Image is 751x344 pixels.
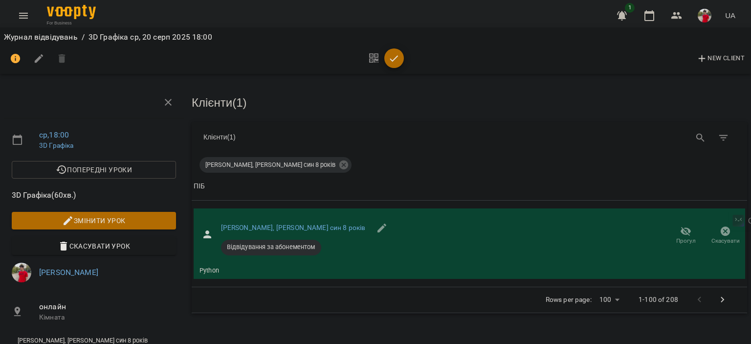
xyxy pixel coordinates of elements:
[666,222,706,250] button: Прогул
[20,240,168,252] span: Скасувати Урок
[596,293,623,307] div: 100
[711,237,740,245] span: Скасувати
[694,51,747,67] button: New Client
[221,224,366,231] a: [PERSON_NAME], [PERSON_NAME] син 8 років
[689,126,712,150] button: Search
[676,237,696,245] span: Прогул
[12,237,176,255] button: Скасувати Урок
[39,268,98,277] a: [PERSON_NAME]
[4,32,78,42] a: Журнал відвідувань
[221,243,321,252] span: Відвідування за абонементом
[39,141,73,149] a: 3D Графіка
[88,31,212,43] p: 3D Графіка ср, 20 серп 2025 18:00
[194,181,745,192] span: ПІБ
[47,5,96,19] img: Voopty Logo
[625,3,635,13] span: 1
[711,288,734,312] button: Next Page
[39,313,176,322] p: Кімната
[20,164,168,176] span: Попередні уроки
[192,96,747,109] h3: Клієнти ( 1 )
[696,53,745,65] span: New Client
[20,215,168,227] span: Змінити урок
[39,130,69,139] a: ср , 18:00
[82,31,85,43] li: /
[712,126,735,150] button: Фільтр
[203,133,462,142] div: Клієнти ( 1 )
[546,295,592,305] p: Rows per page:
[706,222,745,250] button: Скасувати
[12,212,176,229] button: Змінити урок
[194,181,205,192] div: Sort
[4,31,747,43] nav: breadcrumb
[194,266,225,275] span: Python
[721,6,739,24] button: UA
[194,181,205,192] div: ПІБ
[12,263,31,282] img: 54b6d9b4e6461886c974555cb82f3b73.jpg
[199,161,341,169] span: [PERSON_NAME], [PERSON_NAME] син 8 років
[39,301,176,313] span: онлайн
[199,157,352,173] div: [PERSON_NAME], [PERSON_NAME] син 8 років
[639,295,678,305] p: 1-100 of 208
[12,189,176,201] span: 3D Графіка ( 60 хв. )
[12,4,35,27] button: Menu
[47,20,96,26] span: For Business
[12,161,176,179] button: Попередні уроки
[192,122,747,153] div: Table Toolbar
[698,9,711,23] img: 54b6d9b4e6461886c974555cb82f3b73.jpg
[725,10,735,21] span: UA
